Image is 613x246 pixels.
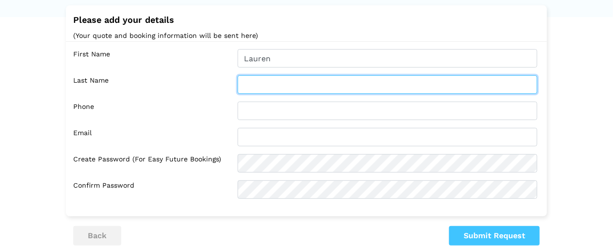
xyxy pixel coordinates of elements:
label: Confirm Password [73,180,230,199]
button: Submit Request [449,226,540,246]
label: First Name [73,49,230,68]
label: Phone [73,102,230,120]
button: back [73,226,121,246]
label: Last Name [73,75,230,94]
label: Create Password (for easy future bookings) [73,154,230,173]
label: Email [73,128,230,146]
h2: Please add your details [73,15,540,25]
p: (Your quote and booking information will be sent here) [73,30,540,42]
